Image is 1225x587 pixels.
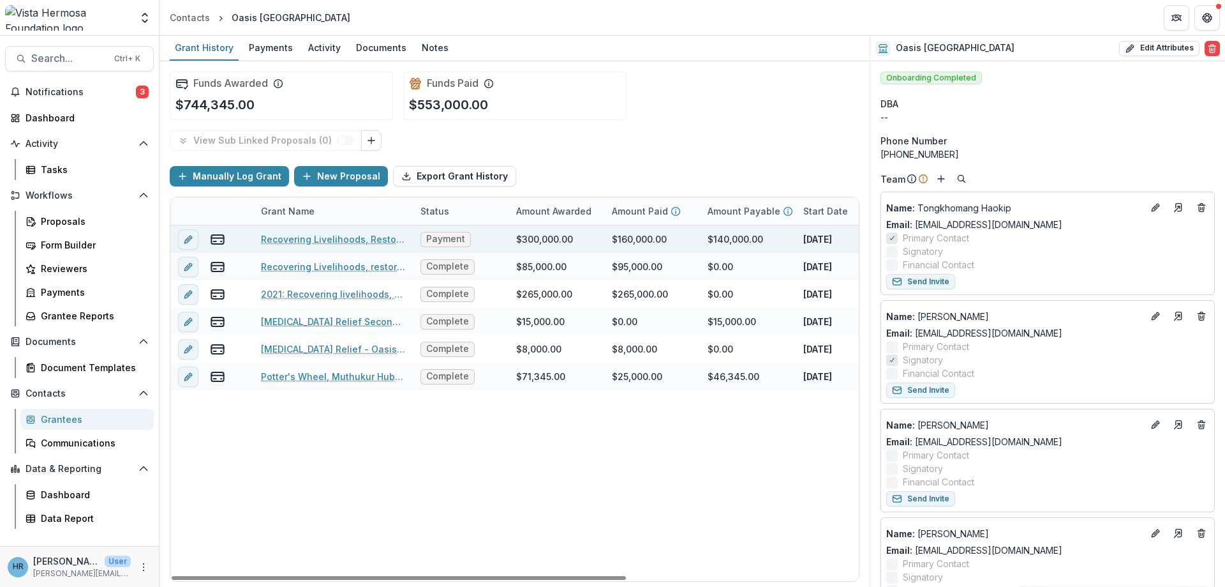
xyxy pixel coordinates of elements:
button: Send Invite [886,383,955,398]
button: view-payments [210,369,225,385]
a: Recovering Livelihoods, restoring environment and fostering holistic development - Oasis [GEOGRAP... [261,260,405,273]
div: Documents [351,38,412,57]
button: view-payments [210,314,225,330]
a: Reviewers [20,258,154,279]
span: Email: [886,219,912,230]
div: -- [880,111,1215,124]
button: Open Contacts [5,383,154,404]
button: Send Invite [886,491,955,507]
div: $8,000.00 [612,342,657,356]
button: edit [178,339,198,360]
div: Amount Payable [700,197,796,225]
button: Manually Log Grant [170,166,289,187]
div: Communications [41,436,144,450]
div: $265,000.00 [612,287,668,301]
a: Email: [EMAIL_ADDRESS][DOMAIN_NAME] [886,435,1062,448]
a: Name: [PERSON_NAME] [886,310,1143,323]
button: Deletes [1194,417,1209,432]
span: Name : [886,528,915,539]
span: Name : [886,420,915,431]
a: Form Builder [20,234,154,255]
div: Grant Name [253,197,413,225]
button: Open entity switcher [136,5,154,31]
button: View Sub Linked Proposals (0) [170,130,362,151]
span: Primary Contact [903,448,969,462]
button: Edit [1148,526,1163,541]
h2: Funds Awarded [193,77,268,89]
button: Edit [1148,309,1163,324]
div: Status [413,197,509,225]
span: Primary Contact [903,231,969,245]
span: Documents [26,337,133,347]
a: Contacts [165,8,215,27]
button: view-payments [210,232,225,247]
p: [DATE] [803,260,832,273]
div: $15,000.00 [516,315,565,328]
p: $744,345.00 [175,95,255,114]
span: Primary Contact [903,340,969,353]
button: view-payments [210,287,225,302]
div: Tasks [41,163,144,176]
div: Amount Paid [604,197,700,225]
a: Go to contact [1168,415,1189,435]
span: Contacts [26,388,133,399]
div: Oasis [GEOGRAPHIC_DATA] [232,11,350,24]
a: Go to contact [1168,523,1189,544]
div: Grantee Reports [41,309,144,323]
button: view-payments [210,342,225,357]
a: Grant History [170,36,239,61]
div: $0.00 [708,287,733,301]
span: Signatory [903,570,943,584]
div: Hannah Roosendaal [13,563,24,571]
button: More [136,560,151,575]
p: User [105,556,131,567]
span: Search... [31,52,107,65]
button: Deletes [1194,309,1209,324]
button: Get Help [1194,5,1220,31]
div: $265,000.00 [516,287,572,301]
div: Dashboard [26,111,144,125]
button: Send Invite [886,274,955,289]
div: $85,000.00 [516,260,567,273]
a: Grantee Reports [20,305,154,326]
div: Form Builder [41,238,144,252]
a: Name: [PERSON_NAME] [886,527,1143,540]
span: Email: [886,436,912,447]
span: Financial Contact [903,258,974,271]
span: Phone Number [880,134,947,148]
span: Notifications [26,87,136,98]
span: Payment [426,234,465,245]
button: edit [178,367,198,387]
div: Grant Name [253,204,322,218]
p: [PERSON_NAME] [33,554,100,568]
div: Status [413,204,457,218]
div: Grant History [170,38,239,57]
p: Tongkhomang Haokip [886,201,1143,215]
p: [DATE] [803,233,832,246]
div: Payments [244,38,298,57]
div: Notes [417,38,454,57]
button: edit [178,312,198,332]
div: $25,000.00 [612,370,662,383]
button: Search [954,171,969,187]
span: Complete [426,371,469,382]
button: Partners [1164,5,1189,31]
button: Export Grant History [393,166,516,187]
div: $300,000.00 [516,233,573,246]
a: [MEDICAL_DATA] Relief - Oasis [GEOGRAPHIC_DATA] [261,342,405,356]
button: Edit Attributes [1119,41,1199,56]
button: Edit [1148,200,1163,215]
span: Complete [426,316,469,327]
a: Email: [EMAIL_ADDRESS][DOMAIN_NAME] [886,326,1062,340]
div: Document Templates [41,361,144,374]
button: New Proposal [294,166,388,187]
button: Notifications3 [5,82,154,102]
a: Payments [244,36,298,61]
p: [PERSON_NAME] [886,310,1143,323]
span: Signatory [903,462,943,475]
button: Deletes [1194,526,1209,541]
span: DBA [880,97,898,111]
